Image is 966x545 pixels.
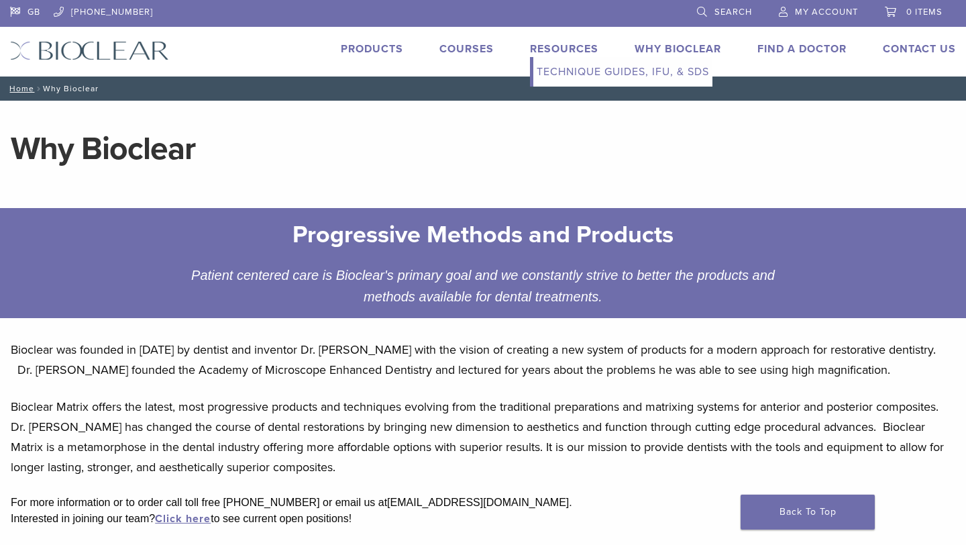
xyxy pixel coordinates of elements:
[530,42,598,56] a: Resources
[714,7,752,17] span: Search
[635,42,721,56] a: Why Bioclear
[757,42,847,56] a: Find A Doctor
[11,133,955,165] h1: Why Bioclear
[439,42,494,56] a: Courses
[741,495,875,530] a: Back To Top
[341,42,403,56] a: Products
[155,512,211,526] a: Click here
[10,41,169,60] img: Bioclear
[34,85,43,92] span: /
[883,42,956,56] a: Contact Us
[11,340,955,380] p: Bioclear was founded in [DATE] by dentist and inventor Dr. [PERSON_NAME] with the vision of creat...
[533,57,712,87] a: Technique Guides, IFU, & SDS
[171,219,795,251] h2: Progressive Methods and Products
[11,495,955,511] div: For more information or to order call toll free [PHONE_NUMBER] or email us at [EMAIL_ADDRESS][DOM...
[5,84,34,93] a: Home
[11,511,955,527] div: Interested in joining our team? to see current open positions!
[906,7,943,17] span: 0 items
[11,397,955,477] p: Bioclear Matrix offers the latest, most progressive products and techniques evolving from the tra...
[161,264,805,307] div: Patient centered care is Bioclear's primary goal and we constantly strive to better the products ...
[795,7,858,17] span: My Account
